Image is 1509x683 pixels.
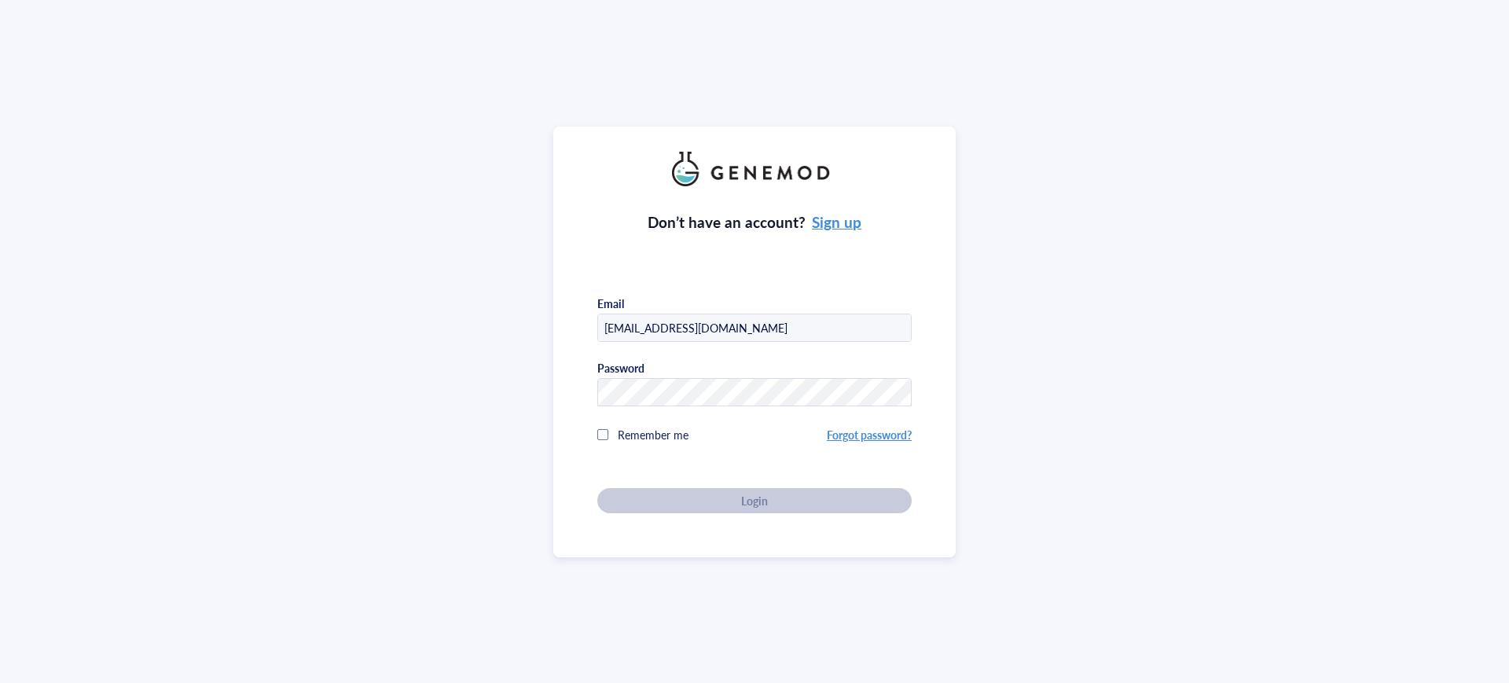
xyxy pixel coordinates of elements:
span: Remember me [618,427,688,442]
div: Don’t have an account? [648,211,862,233]
a: Forgot password? [827,427,912,442]
img: genemod_logo_light-BcqUzbGq.png [672,152,837,186]
div: Password [597,361,644,375]
a: Sign up [812,211,861,233]
div: Email [597,296,624,310]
